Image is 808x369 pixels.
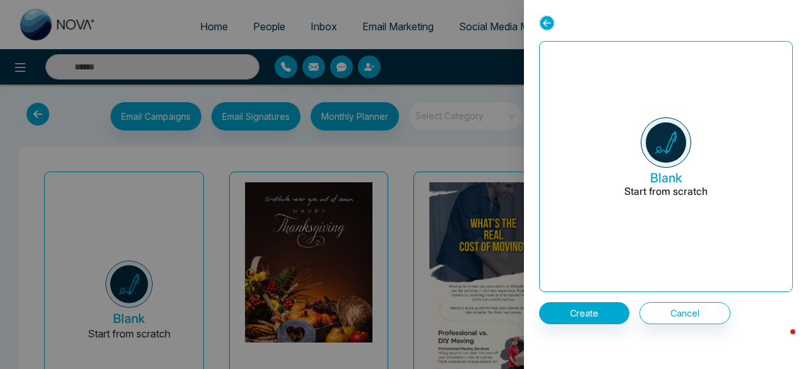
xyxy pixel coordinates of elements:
[765,326,795,356] iframe: Intercom live chat
[639,302,730,324] button: Cancel
[641,117,691,168] img: novacrm
[539,302,629,324] button: Create
[624,185,708,213] p: Start from scratch
[624,168,708,185] h5: Blank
